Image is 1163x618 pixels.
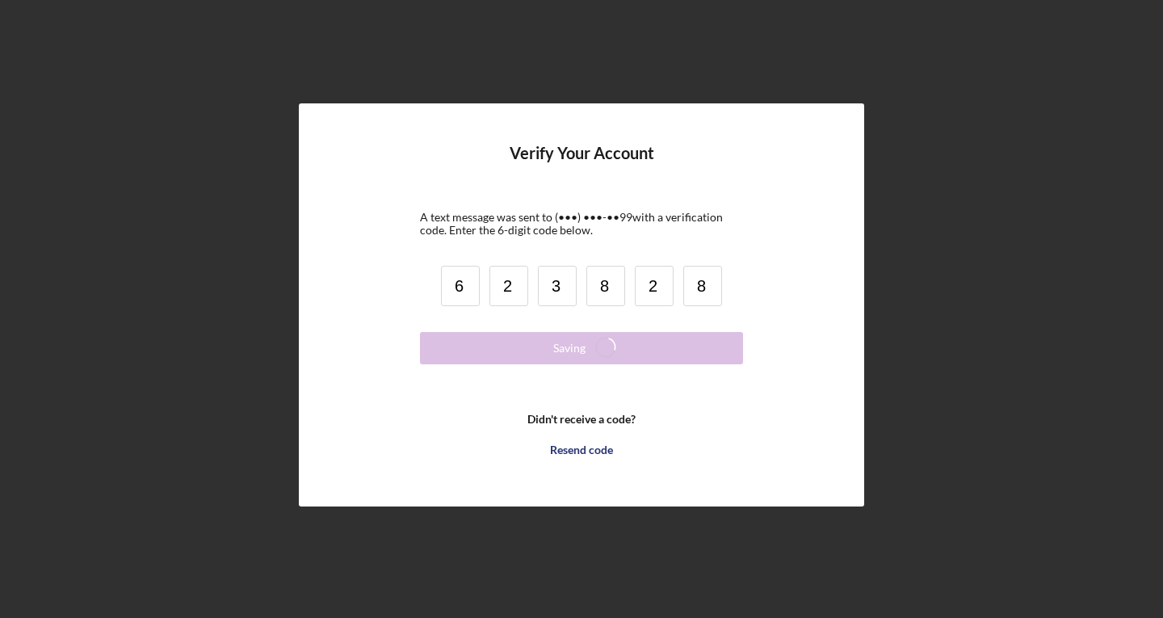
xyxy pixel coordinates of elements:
button: Saving [420,332,743,364]
button: Resend code [420,434,743,466]
b: Didn't receive a code? [527,413,636,426]
div: Saving [553,332,586,364]
h4: Verify Your Account [510,144,654,187]
div: Resend code [550,434,613,466]
div: A text message was sent to (•••) •••-•• 99 with a verification code. Enter the 6-digit code below. [420,211,743,237]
